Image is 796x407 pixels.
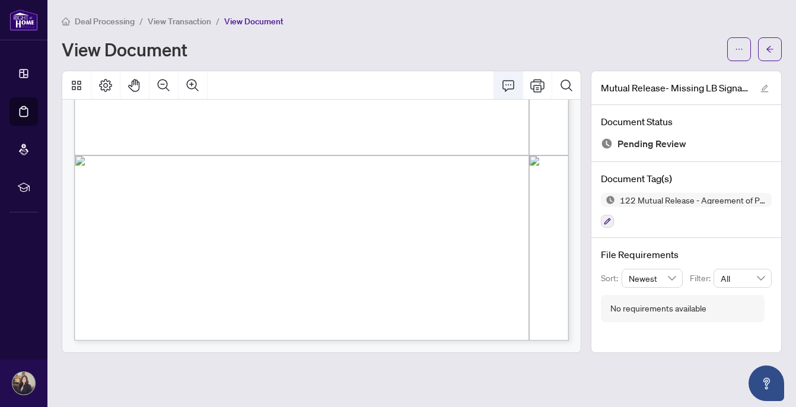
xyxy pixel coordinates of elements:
[749,365,784,401] button: Open asap
[601,272,622,285] p: Sort:
[216,14,219,28] li: /
[148,16,211,27] span: View Transaction
[766,45,774,53] span: arrow-left
[601,81,749,95] span: Mutual Release- Missing LB Signature.pdf
[75,16,135,27] span: Deal Processing
[601,247,772,262] h4: File Requirements
[610,302,706,315] div: No requirements available
[601,138,613,150] img: Document Status
[12,372,35,395] img: Profile Icon
[690,272,714,285] p: Filter:
[617,136,686,152] span: Pending Review
[615,196,772,204] span: 122 Mutual Release - Agreement of Purchase and Sale
[9,9,38,31] img: logo
[139,14,143,28] li: /
[601,171,772,186] h4: Document Tag(s)
[629,269,676,287] span: Newest
[62,40,187,59] h1: View Document
[62,17,70,26] span: home
[224,16,284,27] span: View Document
[760,84,769,93] span: edit
[721,269,765,287] span: All
[601,193,615,207] img: Status Icon
[601,115,772,129] h4: Document Status
[735,45,743,53] span: ellipsis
